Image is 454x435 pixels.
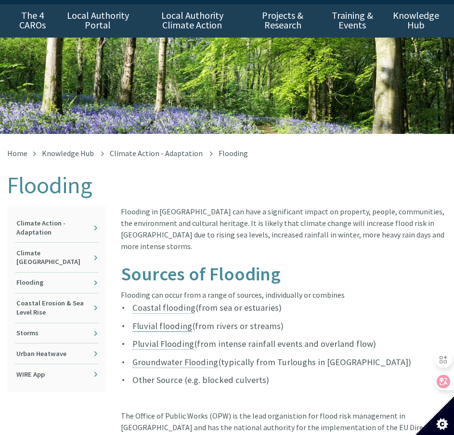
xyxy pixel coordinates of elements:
h1: Flooding [7,172,447,198]
a: Storms [15,323,99,343]
a: Urban Heatwave [15,343,99,364]
a: Coastal Erosion & Sea Level Rise [15,293,99,323]
a: Coastal flooding [132,302,195,314]
a: Local Authority Climate Action [138,4,246,38]
a: Flooding [15,273,99,293]
a: Knowledge Hub [385,4,447,38]
span: Flooding [219,148,248,158]
a: Groundwater Flooding [132,356,218,368]
a: Climate Action - Adaptation [110,148,203,158]
li: (from rivers or streams) [121,319,447,333]
a: Home [7,148,27,158]
a: WIRE App [15,364,99,384]
li: (from sea or estuaries) [121,301,447,315]
div: Flooding can occur from a range of sources, individually or combines [121,289,447,301]
button: Set cookie preferences [415,396,454,435]
a: Local Authority Portal [57,4,138,38]
h1: Sources of Flooding [121,264,447,284]
a: Climate [GEOGRAPHIC_DATA] [15,243,99,272]
a: Knowledge Hub [42,148,94,158]
a: Fluvial flooding [132,320,192,332]
a: The 4 CAROs [7,4,57,38]
a: Projects & Research [246,4,319,38]
li: Other Source (e.g. blocked culverts) [121,373,447,387]
a: Pluvial Flooding [132,338,194,350]
div: Flooding in [GEOGRAPHIC_DATA] can have a significant impact on property, people, communities, the... [121,206,447,264]
a: Training & Events [320,4,386,38]
li: (from intense rainfall events and overland flow) [121,337,447,351]
li: (typically from Turloughs in [GEOGRAPHIC_DATA]) [121,355,447,369]
a: Climate Action - Adaptation [15,213,99,243]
